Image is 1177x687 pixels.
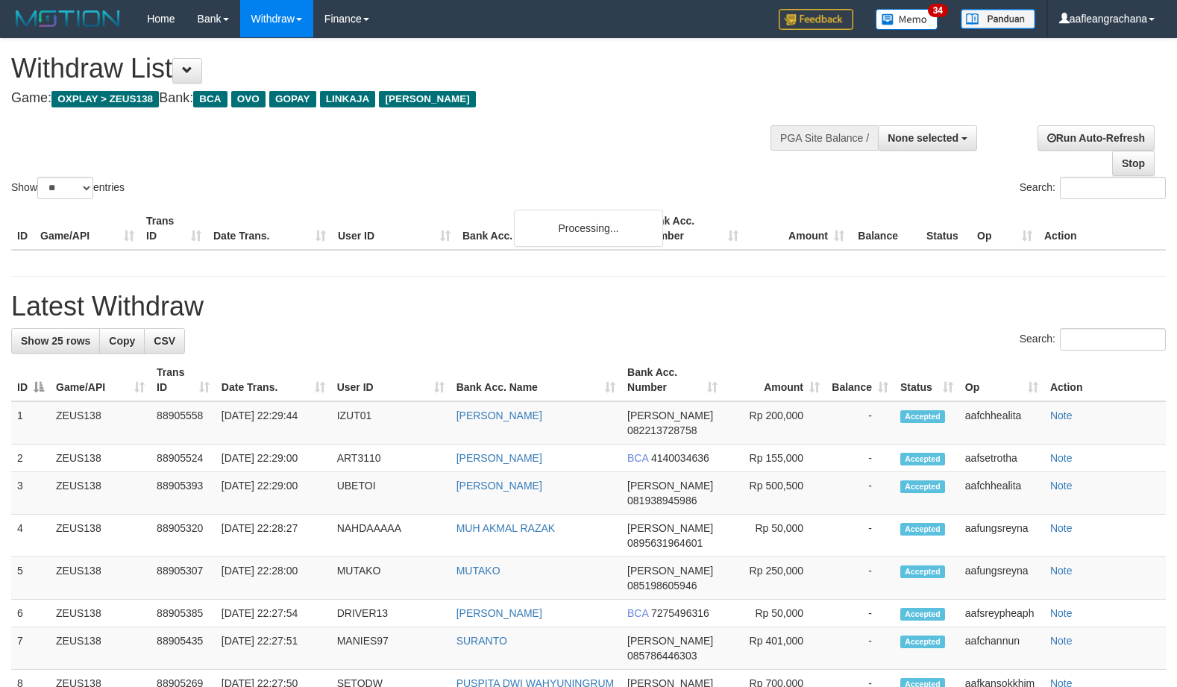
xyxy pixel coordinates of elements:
[331,401,451,445] td: IZUT01
[627,495,697,506] span: Copy 081938945986 to clipboard
[920,207,971,250] th: Status
[21,335,90,347] span: Show 25 rows
[151,401,216,445] td: 88905558
[1060,177,1166,199] input: Search:
[456,410,542,421] a: [PERSON_NAME]
[826,401,894,445] td: -
[900,410,945,423] span: Accepted
[971,207,1038,250] th: Op
[826,359,894,401] th: Balance: activate to sort column ascending
[50,401,151,445] td: ZEUS138
[331,600,451,627] td: DRIVER13
[216,401,331,445] td: [DATE] 22:29:44
[109,335,135,347] span: Copy
[724,359,826,401] th: Amount: activate to sort column ascending
[1050,607,1073,619] a: Note
[34,207,140,250] th: Game/API
[331,515,451,557] td: NAHDAAAAA
[724,472,826,515] td: Rp 500,500
[627,580,697,592] span: Copy 085198605946 to clipboard
[11,557,50,600] td: 5
[959,627,1044,670] td: aafchannun
[900,480,945,493] span: Accepted
[11,445,50,472] td: 2
[456,480,542,492] a: [PERSON_NAME]
[320,91,376,107] span: LINKAJA
[456,452,542,464] a: [PERSON_NAME]
[724,627,826,670] td: Rp 401,000
[894,359,959,401] th: Status: activate to sort column ascending
[850,207,920,250] th: Balance
[151,627,216,670] td: 88905435
[216,515,331,557] td: [DATE] 22:28:27
[959,472,1044,515] td: aafchhealita
[1050,452,1073,464] a: Note
[878,125,977,151] button: None selected
[331,445,451,472] td: ART3110
[651,607,709,619] span: Copy 7275496316 to clipboard
[151,359,216,401] th: Trans ID: activate to sort column ascending
[151,445,216,472] td: 88905524
[826,557,894,600] td: -
[456,635,507,647] a: SURANTO
[1044,359,1166,401] th: Action
[1038,207,1166,250] th: Action
[216,600,331,627] td: [DATE] 22:27:54
[11,627,50,670] td: 7
[627,452,648,464] span: BCA
[1020,177,1166,199] label: Search:
[331,557,451,600] td: MUTAKO
[231,91,266,107] span: OVO
[900,453,945,465] span: Accepted
[11,177,125,199] label: Show entries
[627,480,713,492] span: [PERSON_NAME]
[99,328,145,354] a: Copy
[451,359,621,401] th: Bank Acc. Name: activate to sort column ascending
[11,91,770,106] h4: Game: Bank:
[331,472,451,515] td: UBETOI
[50,472,151,515] td: ZEUS138
[216,359,331,401] th: Date Trans.: activate to sort column ascending
[959,359,1044,401] th: Op: activate to sort column ascending
[151,472,216,515] td: 88905393
[50,600,151,627] td: ZEUS138
[779,9,853,30] img: Feedback.jpg
[959,445,1044,472] td: aafsetrotha
[11,328,100,354] a: Show 25 rows
[216,627,331,670] td: [DATE] 22:27:51
[11,359,50,401] th: ID: activate to sort column descending
[140,207,207,250] th: Trans ID
[959,557,1044,600] td: aafungsreyna
[50,557,151,600] td: ZEUS138
[1038,125,1155,151] a: Run Auto-Refresh
[627,522,713,534] span: [PERSON_NAME]
[724,600,826,627] td: Rp 50,000
[216,472,331,515] td: [DATE] 22:29:00
[331,359,451,401] th: User ID: activate to sort column ascending
[826,445,894,472] td: -
[1050,635,1073,647] a: Note
[216,445,331,472] td: [DATE] 22:29:00
[11,401,50,445] td: 1
[961,9,1035,29] img: panduan.png
[1112,151,1155,176] a: Stop
[638,207,744,250] th: Bank Acc. Number
[50,359,151,401] th: Game/API: activate to sort column ascending
[456,607,542,619] a: [PERSON_NAME]
[193,91,227,107] span: BCA
[959,515,1044,557] td: aafungsreyna
[928,4,948,17] span: 34
[11,515,50,557] td: 4
[826,600,894,627] td: -
[11,472,50,515] td: 3
[216,557,331,600] td: [DATE] 22:28:00
[651,452,709,464] span: Copy 4140034636 to clipboard
[627,424,697,436] span: Copy 082213728758 to clipboard
[332,207,456,250] th: User ID
[51,91,159,107] span: OXPLAY > ZEUS138
[770,125,878,151] div: PGA Site Balance /
[50,627,151,670] td: ZEUS138
[37,177,93,199] select: Showentries
[514,210,663,247] div: Processing...
[724,401,826,445] td: Rp 200,000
